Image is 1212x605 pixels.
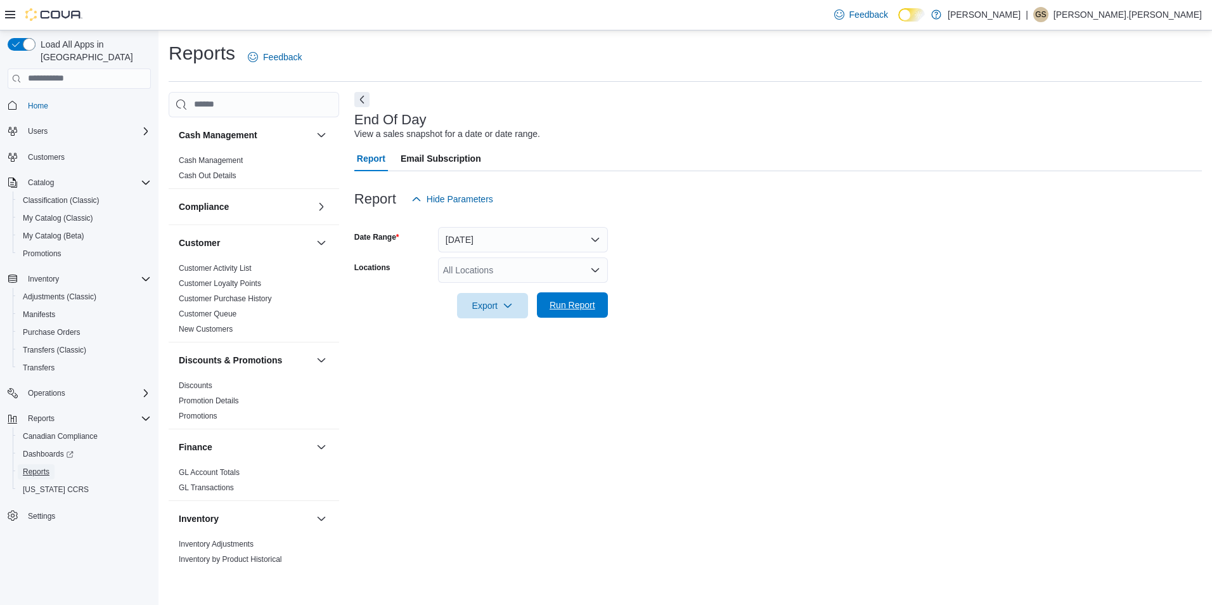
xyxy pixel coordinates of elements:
h3: Discounts & Promotions [179,354,282,367]
span: Operations [23,386,151,401]
span: Reports [28,413,55,424]
span: My Catalog (Classic) [23,213,93,223]
button: Classification (Classic) [13,192,156,209]
button: Customers [3,148,156,166]
span: Promotions [18,246,151,261]
button: Inventory [179,512,311,525]
span: Load All Apps in [GEOGRAPHIC_DATA] [35,38,151,63]
span: Discounts [179,381,212,391]
a: Purchase Orders [18,325,86,340]
button: Settings [3,506,156,524]
button: Reports [23,411,60,426]
button: Reports [13,463,156,481]
div: Customer [169,261,339,342]
span: New Customers [179,324,233,334]
span: Feedback [849,8,888,21]
span: Canadian Compliance [23,431,98,441]
span: Classification (Classic) [23,195,100,205]
span: Run Report [550,299,595,311]
span: Cash Management [179,155,243,166]
a: Discounts [179,381,212,390]
span: Adjustments (Classic) [23,292,96,302]
a: Adjustments (Classic) [18,289,101,304]
button: Users [3,122,156,140]
button: Compliance [179,200,311,213]
span: Catalog [23,175,151,190]
span: Promotions [179,411,217,421]
button: Discounts & Promotions [314,353,329,368]
span: GS [1035,7,1046,22]
button: My Catalog (Classic) [13,209,156,227]
label: Locations [354,263,390,273]
button: Finance [314,439,329,455]
span: Export [465,293,520,318]
span: Customer Purchase History [179,294,272,304]
span: Users [28,126,48,136]
span: Adjustments (Classic) [18,289,151,304]
h3: Compliance [179,200,229,213]
button: Hide Parameters [406,186,498,212]
p: | [1026,7,1028,22]
button: Catalog [23,175,59,190]
button: Inventory [3,270,156,288]
span: Reports [23,467,49,477]
a: Inventory by Product Historical [179,555,282,564]
span: Cash Out Details [179,171,236,181]
p: [PERSON_NAME].[PERSON_NAME] [1054,7,1202,22]
a: Canadian Compliance [18,429,103,444]
button: Discounts & Promotions [179,354,311,367]
button: Inventory [314,511,329,526]
button: Canadian Compliance [13,427,156,445]
button: Compliance [314,199,329,214]
span: Customers [23,149,151,165]
a: My Catalog (Beta) [18,228,89,244]
a: Home [23,98,53,114]
button: Catalog [3,174,156,192]
button: [US_STATE] CCRS [13,481,156,498]
a: Customers [23,150,70,165]
input: Dark Mode [898,8,925,22]
button: Transfers [13,359,156,377]
span: Inventory Adjustments [179,539,254,549]
a: My Catalog (Classic) [18,211,98,226]
span: Inventory [23,271,151,287]
span: Dashboards [18,446,151,462]
a: Inventory On Hand by Package [179,570,285,579]
span: Settings [28,511,55,521]
button: Operations [3,384,156,402]
span: My Catalog (Beta) [23,231,84,241]
button: Run Report [537,292,608,318]
h1: Reports [169,41,235,66]
div: Geoff St.Germain [1033,7,1048,22]
span: GL Transactions [179,483,234,493]
a: Customer Activity List [179,264,252,273]
a: Dashboards [13,445,156,463]
div: Discounts & Promotions [169,378,339,429]
span: Purchase Orders [18,325,151,340]
a: [US_STATE] CCRS [18,482,94,497]
span: Inventory On Hand by Package [179,569,285,580]
a: Classification (Classic) [18,193,105,208]
a: Feedback [829,2,893,27]
a: Transfers (Classic) [18,342,91,358]
span: Dashboards [23,449,74,459]
span: Hide Parameters [427,193,493,205]
div: View a sales snapshot for a date or date range. [354,127,540,141]
a: Promotions [18,246,67,261]
span: Report [357,146,385,171]
button: Users [23,124,53,139]
span: Home [23,98,151,114]
a: Cash Out Details [179,171,236,180]
a: Settings [23,509,60,524]
span: Transfers [18,360,151,375]
a: Promotion Details [179,396,239,405]
a: Customer Purchase History [179,294,272,303]
span: Transfers (Classic) [18,342,151,358]
label: Date Range [354,232,399,242]
span: Classification (Classic) [18,193,151,208]
button: Inventory [23,271,64,287]
span: Washington CCRS [18,482,151,497]
button: Export [457,293,528,318]
a: Reports [18,464,55,479]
